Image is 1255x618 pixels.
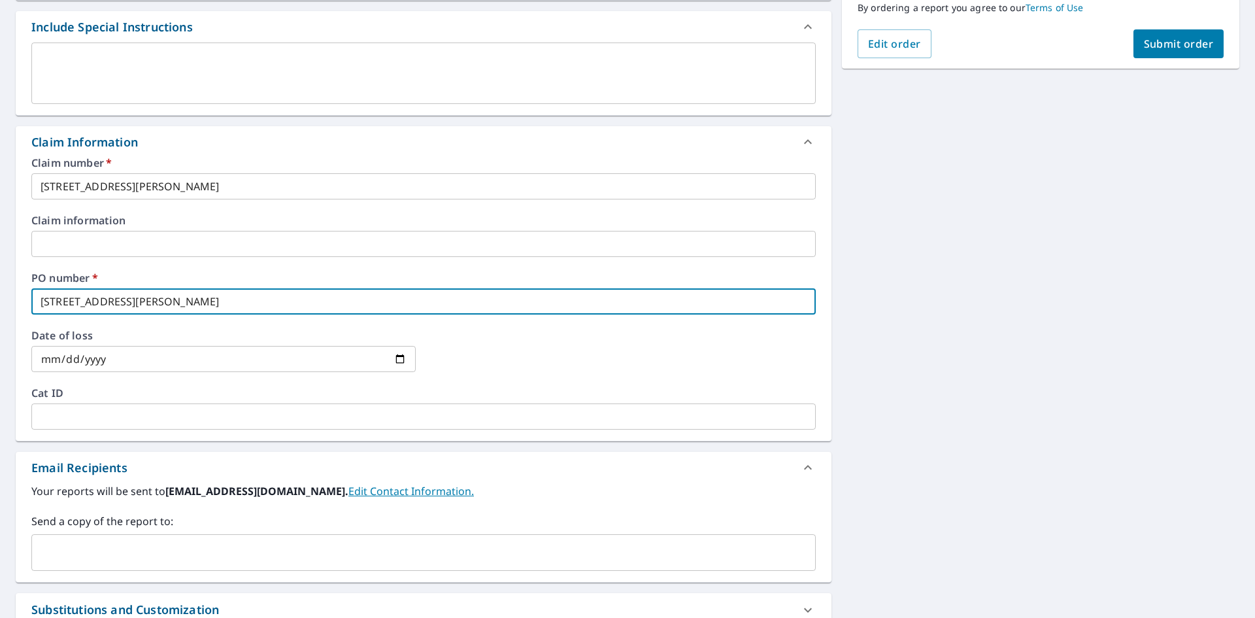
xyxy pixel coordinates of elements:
[1026,1,1084,14] a: Terms of Use
[165,484,348,498] b: [EMAIL_ADDRESS][DOMAIN_NAME].
[31,158,816,168] label: Claim number
[16,11,831,43] div: Include Special Instructions
[31,330,416,341] label: Date of loss
[868,37,921,51] span: Edit order
[31,388,816,398] label: Cat ID
[31,18,193,36] div: Include Special Instructions
[1144,37,1214,51] span: Submit order
[31,513,816,529] label: Send a copy of the report to:
[16,452,831,483] div: Email Recipients
[31,459,127,477] div: Email Recipients
[31,273,816,283] label: PO number
[31,483,816,499] label: Your reports will be sent to
[348,484,474,498] a: EditContactInfo
[858,29,931,58] button: Edit order
[31,215,816,226] label: Claim information
[31,133,138,151] div: Claim Information
[858,2,1224,14] p: By ordering a report you agree to our
[1133,29,1224,58] button: Submit order
[16,126,831,158] div: Claim Information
